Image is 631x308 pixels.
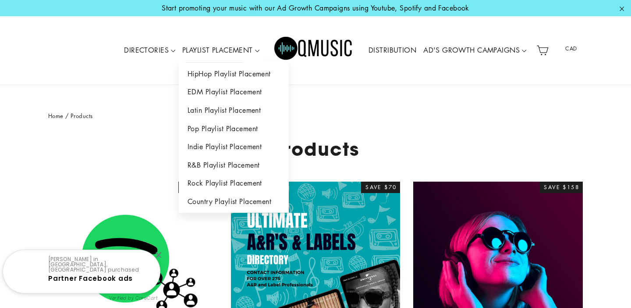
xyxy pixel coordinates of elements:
span: / [65,111,68,120]
a: AD'S GROWTH CAMPAIGNS [420,40,530,61]
img: Q Music Promotions [274,31,353,70]
a: Home [48,111,64,120]
a: Latin Playlist Placement [179,101,289,120]
a: DISTRIBUTION [365,40,420,61]
a: Pop Playlist Placement [179,120,289,138]
div: Primary [95,25,533,76]
a: Rock Playlist Placement [179,174,289,193]
a: PLAYLIST PLACEMENT [179,40,263,61]
a: Country Playlist Placement [179,193,289,211]
a: EDM Playlist Placement [179,83,289,101]
a: Partner Facebook ads [48,274,133,283]
div: Save $70 [361,182,400,193]
div: Save $158 [539,182,583,193]
span: Products [71,111,92,120]
a: R&B Playlist Placement [179,156,289,175]
a: HipHop Playlist Placement [179,65,289,83]
nav: breadcrumbs [48,111,583,121]
h1: Products [48,138,583,160]
a: Indie Playlist Placement [179,138,289,156]
span: CAD [555,42,588,55]
p: [PERSON_NAME] in [GEOGRAPHIC_DATA], [GEOGRAPHIC_DATA] purchased [48,257,152,272]
a: DIRECTORIES [121,40,179,61]
small: Verified by CareCart [109,295,158,302]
